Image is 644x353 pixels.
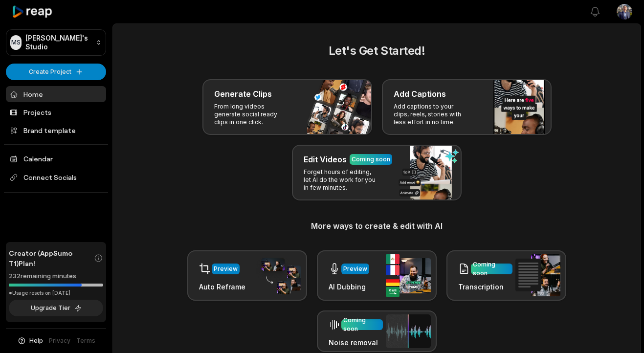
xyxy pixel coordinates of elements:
img: auto_reframe.png [256,257,301,295]
a: Terms [76,336,95,345]
a: Privacy [49,336,70,345]
span: Help [29,336,43,345]
a: Brand template [6,122,106,138]
h2: Let's Get Started! [125,42,629,60]
p: Forget hours of editing, let AI do the work for you in few minutes. [304,168,379,192]
div: Coming soon [343,316,381,333]
span: Connect Socials [6,169,106,186]
h3: Generate Clips [214,88,272,100]
h3: AI Dubbing [329,282,369,292]
h3: More ways to create & edit with AI [125,220,629,232]
div: MS [10,35,22,50]
p: Add captions to your clips, reels, stories with less effort in no time. [394,103,469,126]
img: noise_removal.png [386,314,431,348]
h3: Noise removal [329,337,383,348]
div: Preview [214,265,238,273]
h3: Add Captions [394,88,446,100]
h3: Edit Videos [304,154,347,165]
div: Coming soon [473,260,511,278]
img: ai_dubbing.png [386,254,431,297]
a: Home [6,86,106,102]
button: Help [17,336,43,345]
div: 232 remaining minutes [9,271,103,281]
div: Coming soon [352,155,390,164]
div: Preview [343,265,367,273]
img: transcription.png [515,254,560,296]
div: *Usage resets on [DATE] [9,289,103,297]
a: Projects [6,104,106,120]
h3: Auto Reframe [199,282,245,292]
span: Creator (AppSumo T1) Plan! [9,248,94,268]
p: [PERSON_NAME]'s Studio [25,34,92,51]
h3: Transcription [458,282,512,292]
button: Upgrade Tier [9,300,103,316]
p: From long videos generate social ready clips in one click. [214,103,290,126]
a: Calendar [6,151,106,167]
button: Create Project [6,64,106,80]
